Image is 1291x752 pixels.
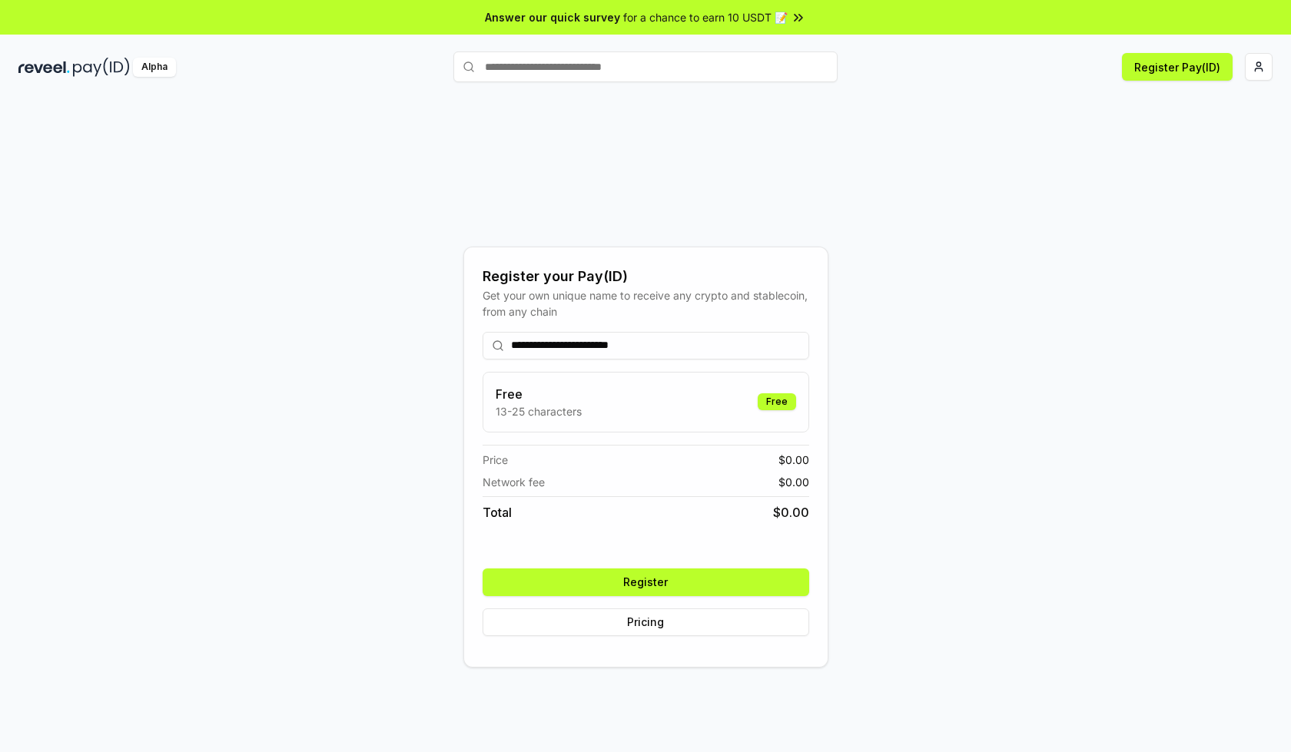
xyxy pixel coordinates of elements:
img: pay_id [73,58,130,77]
h3: Free [496,385,582,403]
button: Register [483,568,809,596]
span: Network fee [483,474,545,490]
span: $ 0.00 [778,452,809,468]
div: Alpha [133,58,176,77]
p: 13-25 characters [496,403,582,419]
button: Register Pay(ID) [1122,53,1233,81]
div: Register your Pay(ID) [483,266,809,287]
span: $ 0.00 [778,474,809,490]
span: Price [483,452,508,468]
button: Pricing [483,608,809,636]
img: reveel_dark [18,58,70,77]
span: Total [483,503,512,522]
div: Get your own unique name to receive any crypto and stablecoin, from any chain [483,287,809,320]
span: $ 0.00 [773,503,809,522]
span: for a chance to earn 10 USDT 📝 [623,9,788,25]
span: Answer our quick survey [485,9,620,25]
div: Free [758,393,796,410]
